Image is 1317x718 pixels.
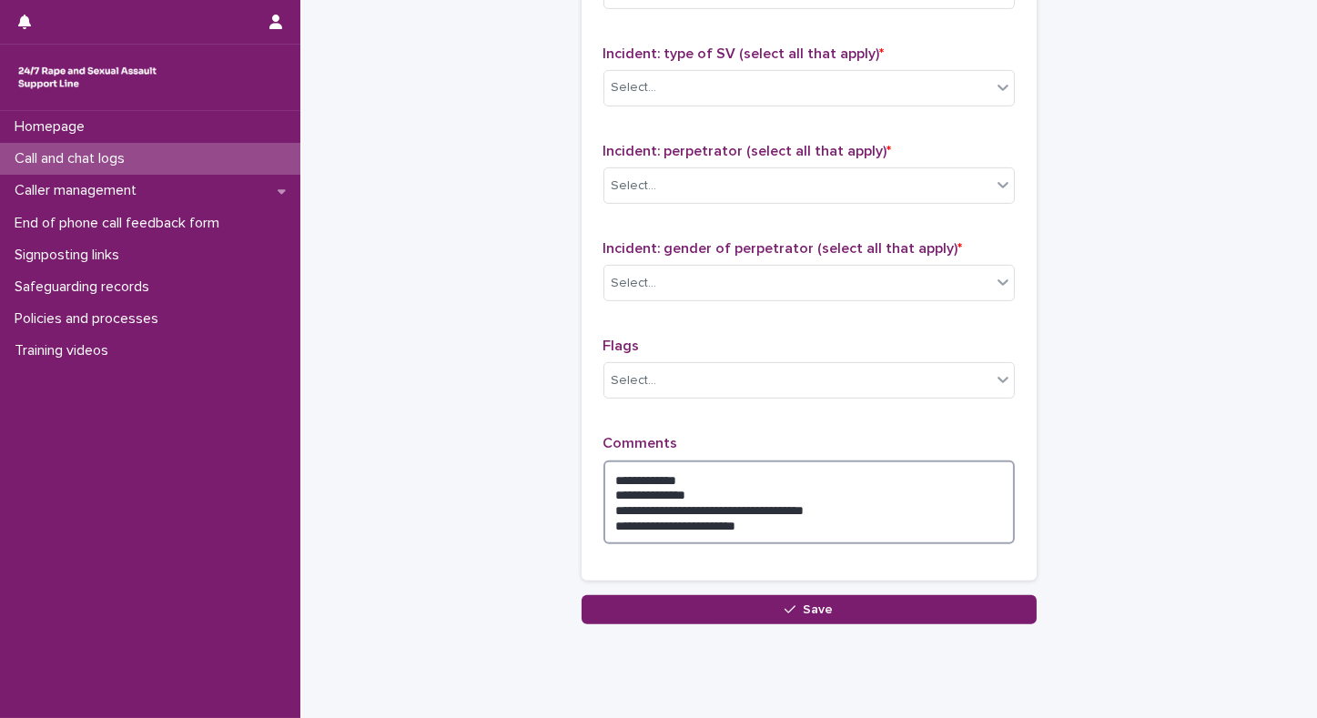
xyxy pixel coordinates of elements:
[7,278,164,296] p: Safeguarding records
[7,342,123,359] p: Training videos
[582,595,1037,624] button: Save
[612,78,657,97] div: Select...
[7,182,151,199] p: Caller management
[603,144,892,158] span: Incident: perpetrator (select all that apply)
[15,59,160,96] img: rhQMoQhaT3yELyF149Cw
[7,310,173,328] p: Policies and processes
[7,118,99,136] p: Homepage
[603,46,885,61] span: Incident: type of SV (select all that apply)
[7,150,139,167] p: Call and chat logs
[603,241,963,256] span: Incident: gender of perpetrator (select all that apply)
[612,274,657,293] div: Select...
[603,339,640,353] span: Flags
[7,247,134,264] p: Signposting links
[603,436,678,450] span: Comments
[7,215,234,232] p: End of phone call feedback form
[803,603,833,616] span: Save
[612,371,657,390] div: Select...
[612,177,657,196] div: Select...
